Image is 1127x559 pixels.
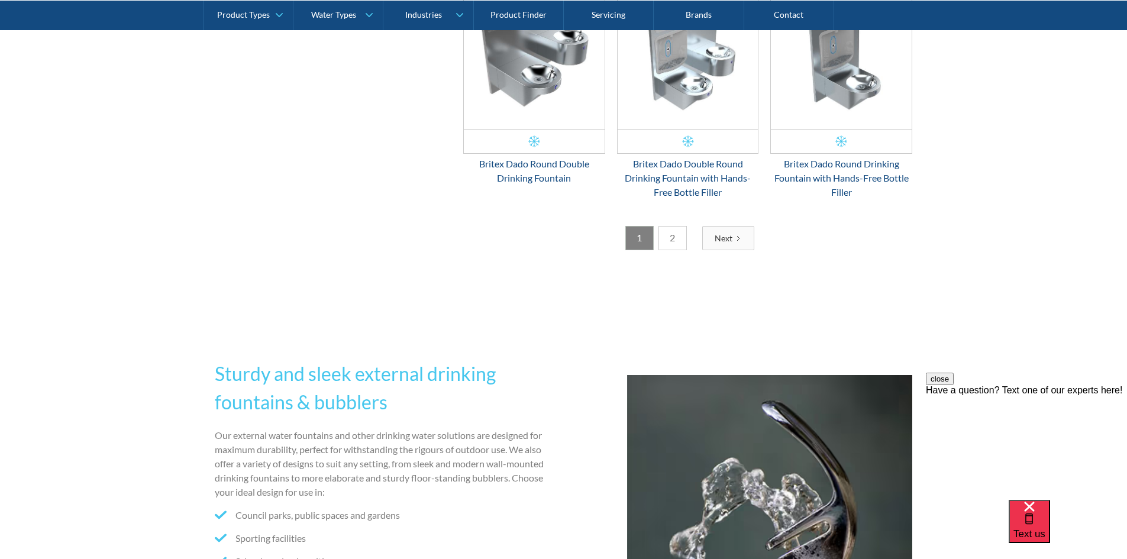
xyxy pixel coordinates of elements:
[215,360,559,416] h2: Sturdy and sleek external drinking fountains & bubblers
[215,428,559,499] p: Our external water fountains and other drinking water solutions are designed for maximum durabili...
[311,9,356,20] div: Water Types
[702,226,754,250] a: Next Page
[463,157,605,185] div: Britex Dado Round Double Drinking Fountain
[215,531,559,545] li: Sporting facilities
[658,226,687,250] a: 2
[715,232,732,244] div: Next
[217,9,270,20] div: Product Types
[617,157,759,199] div: Britex Dado Double Round Drinking Fountain with Hands-Free Bottle Filler
[463,226,913,250] div: List
[625,226,654,250] a: 1
[770,157,912,199] div: Britex Dado Round Drinking Fountain with Hands-Free Bottle Filler
[405,9,442,20] div: Industries
[1009,500,1127,559] iframe: podium webchat widget bubble
[926,373,1127,515] iframe: podium webchat widget prompt
[215,508,559,522] li: Council parks, public spaces and gardens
